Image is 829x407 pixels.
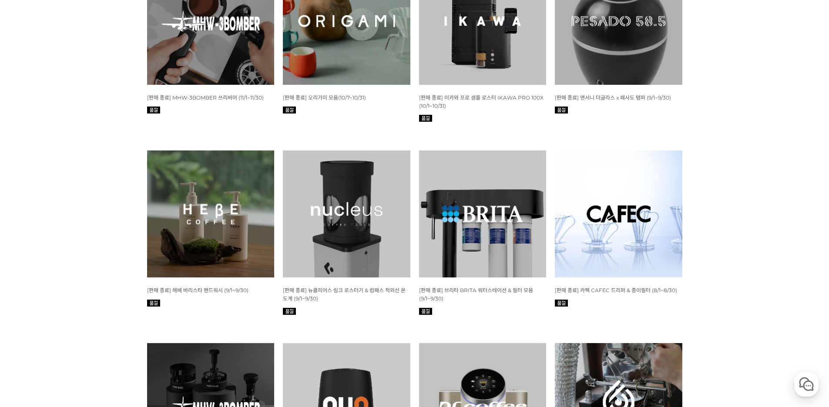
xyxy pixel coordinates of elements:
[147,287,248,294] a: [판매 종료] 헤베 바리스타 핸드워시 (9/1~9/30)
[419,115,432,122] img: 품절
[57,276,112,297] a: 대화
[283,150,410,278] img: 뉴클리어스 링크 로스터기 &amp; 컴패스 적외선 온도계
[555,150,682,278] img: 8월 머신 월픽 카펙 CAFEC 드리퍼 &amp; 종이필터
[134,289,145,296] span: 설정
[555,300,568,307] img: 품절
[283,287,406,302] a: [판매 종료] 뉴클리어스 링크 로스터기 & 컴패스 적외선 온도계 (9/1~9/30)
[147,300,160,307] img: 품절
[419,287,533,302] a: [판매 종료] 브리타 BRITA 워터스테이션 & 필터 모음 (9/1~9/30)
[419,150,547,278] img: 브리타 BRITA 워터스테이션 &amp; 필터 모음
[3,276,57,297] a: 홈
[283,308,296,315] img: 품절
[112,276,167,297] a: 설정
[555,287,677,294] a: [판매 종료] 카펙 CAFEC 드리퍼 & 종이필터 (8/1~8/30)
[80,289,90,296] span: 대화
[147,150,275,278] img: 헤베 바리스타 핸드워시
[147,107,160,113] img: 품절
[27,289,33,296] span: 홈
[555,107,568,113] img: 품절
[283,107,296,113] img: 품절
[419,94,544,109] a: [판매 종료] 이카와 프로 샘플 로스터 IKAWA PRO 100X (10/1~10/31)
[283,94,366,101] a: [판매 종료] 오리가미 모음(10/7~10/31)
[419,308,432,315] img: 품절
[555,94,671,101] a: [판매 종료] 앤서니 더글라스 x 페사도 탬퍼 (9/1~9/30)
[147,94,264,101] a: [판매 종료] MHW-3BOMBER 쓰리바머 (11/1~11/30)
